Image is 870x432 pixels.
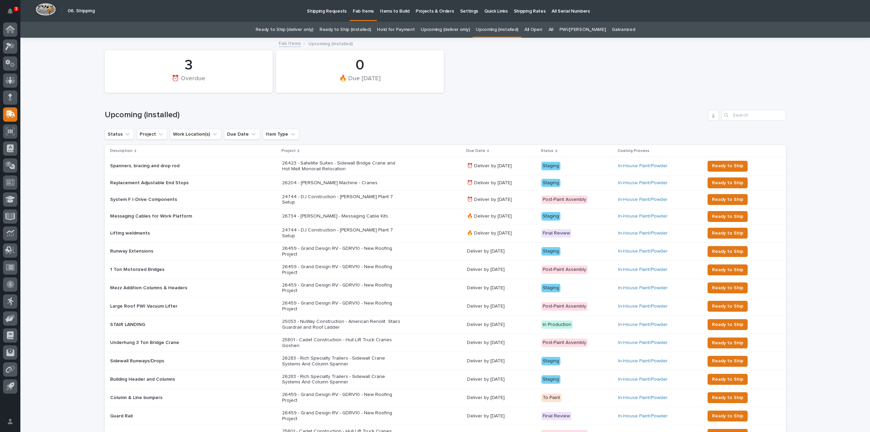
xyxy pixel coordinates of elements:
[110,247,155,254] p: Runway Extensions
[467,395,536,401] p: Deliver by [DATE]
[36,3,56,16] img: Workspace Logo
[708,246,748,257] button: Ready to Ship
[308,39,353,47] p: Upcoming (installed)
[618,358,668,364] a: In-House Paint/Powder
[712,412,743,420] span: Ready to Ship
[541,147,554,155] p: Status
[541,412,571,420] div: Final Review
[170,129,221,140] button: Work Location(s)
[708,374,748,385] button: Ready to Ship
[105,190,786,209] tr: System F I-Drive ComponentsSystem F I-Drive Components 24744 - DJ Construction - [PERSON_NAME] Pl...
[467,285,536,291] p: Deliver by [DATE]
[110,394,164,401] p: Column & Line bumpers
[618,340,668,346] a: In-House Paint/Powder
[105,261,786,279] tr: 1 Ton Motorized Bridges1 Ton Motorized Bridges 26459 - Grand Design RV - GDRV10 - New Roofing Pro...
[467,230,536,236] p: 🔥 Deliver by [DATE]
[541,321,573,329] div: In Production
[224,129,260,140] button: Due Date
[281,147,296,155] p: Project
[712,321,743,329] span: Ready to Ship
[110,179,190,186] p: Replacement Adjustable End Stops
[712,284,743,292] span: Ready to Ship
[712,195,743,204] span: Ready to Ship
[105,334,786,352] tr: Underhung 3 Ton Bridge CraneUnderhung 3 Ton Bridge Crane 25801 - Cadet Construction - Hull Lift T...
[282,264,401,276] p: 26459 - Grand Design RV - GDRV10 - New Roofing Project
[319,22,371,38] a: Ready to Ship (installed)
[712,394,743,402] span: Ready to Ship
[712,302,743,310] span: Ready to Ship
[467,304,536,309] p: Deliver by [DATE]
[708,338,748,348] button: Ready to Ship
[559,22,606,38] a: PWI/[PERSON_NAME]
[708,228,748,239] button: Ready to Ship
[541,284,560,292] div: Staging
[105,209,786,224] tr: Messaging Cables for Work PlatformMessaging Cables for Work Platform 26734 - [PERSON_NAME] - Mess...
[105,157,786,175] tr: Spanners, bracing and drop rodSpanners, bracing and drop rod 26423 - Satellite Suites - Sidewall ...
[708,282,748,293] button: Ready to Ship
[541,265,588,274] div: Post-Paint Assembly
[110,412,134,419] p: Guard Rail
[708,392,748,403] button: Ready to Ship
[541,247,560,256] div: Staging
[105,175,786,190] tr: Replacement Adjustable End StopsReplacement Adjustable End Stops 26204 - [PERSON_NAME] Machine - ...
[282,337,401,349] p: 25801 - Cadet Construction - Hull Lift Truck Cranes Goshen
[282,300,401,312] p: 26459 - Grand Design RV - GDRV10 - New Roofing Project
[279,39,301,47] a: Fab Items
[708,264,748,275] button: Ready to Ship
[110,339,180,346] p: Underhung 3 Ton Bridge Crane
[282,194,401,206] p: 24744 - DJ Construction - [PERSON_NAME] Plant 7 Setup
[708,319,748,330] button: Ready to Ship
[541,162,560,170] div: Staging
[712,212,743,221] span: Ready to Ship
[467,213,536,219] p: 🔥 Deliver by [DATE]
[110,357,166,364] p: Sidewall Runways/Drops
[708,411,748,421] button: Ready to Ship
[110,321,146,328] p: STAIR LANDING
[116,57,261,74] div: 3
[612,22,635,38] a: Galvanized
[110,147,133,155] p: Description
[541,339,588,347] div: Post-Paint Assembly
[618,163,668,169] a: In-House Paint/Powder
[618,230,668,236] a: In-House Paint/Powder
[618,213,668,219] a: In-House Paint/Powder
[467,322,536,328] p: Deliver by [DATE]
[282,282,401,294] p: 26459 - Grand Design RV - GDRV10 - New Roofing Project
[105,110,705,120] h1: Upcoming (installed)
[282,246,401,257] p: 26459 - Grand Design RV - GDRV10 - New Roofing Project
[282,160,401,172] p: 26423 - Satellite Suites - Sidewall Bridge Crane and Hot Melt Monorail Relocation
[712,162,743,170] span: Ready to Ship
[721,110,786,121] input: Search
[618,413,668,419] a: In-House Paint/Powder
[377,22,415,38] a: Hold for Payment
[8,8,17,19] div: Notifications3
[68,8,95,14] h2: 06. Shipping
[116,74,261,89] div: ⏰ Overdue
[110,212,193,219] p: Messaging Cables for Work Platform
[282,410,401,422] p: 26459 - Grand Design RV - GDRV10 - New Roofing Project
[105,129,134,140] button: Status
[3,4,17,18] button: Notifications
[282,180,401,186] p: 26204 - [PERSON_NAME] Machine - Cranes
[288,74,432,89] div: 🔥 Due [DATE]
[467,163,536,169] p: ⏰ Deliver by [DATE]
[549,22,553,38] a: All
[708,161,748,172] button: Ready to Ship
[288,57,432,74] div: 0
[105,297,786,315] tr: Large Roof PWI Vacuum LifterLarge Roof PWI Vacuum Lifter 26459 - Grand Design RV - GDRV10 - New R...
[105,224,786,242] tr: Lifting weldmentsLifting weldments 24744 - DJ Construction - [PERSON_NAME] Plant 7 Setup🔥 Deliver...
[541,394,561,402] div: To Paint
[110,284,189,291] p: Mezz Addition Columns & Headers
[467,180,536,186] p: ⏰ Deliver by [DATE]
[712,375,743,383] span: Ready to Ship
[105,315,786,334] tr: STAIR LANDINGSTAIR LANDING 25053 - NuWay Construction - American Renolit Stairs Guardrail and Roo...
[618,197,668,203] a: In-House Paint/Powder
[110,375,176,382] p: Building Header and Columns
[618,180,668,186] a: In-House Paint/Powder
[524,22,542,38] a: All Open
[467,197,536,203] p: ⏰ Deliver by [DATE]
[15,6,17,11] p: 3
[712,339,743,347] span: Ready to Ship
[708,194,748,205] button: Ready to Ship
